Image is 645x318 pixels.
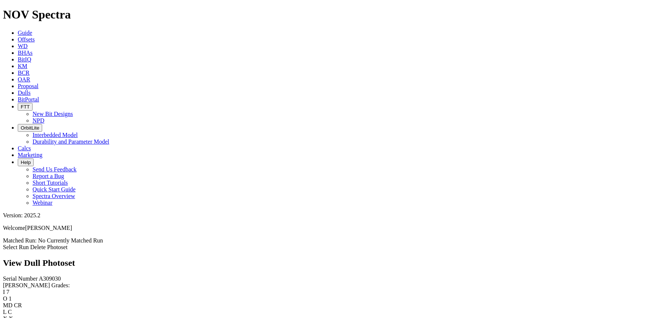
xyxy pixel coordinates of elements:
button: OrbitLite [18,124,42,132]
span: [PERSON_NAME] [25,225,72,231]
label: L [3,309,6,315]
button: Help [18,158,34,166]
label: O [3,295,7,302]
span: FTT [21,104,30,110]
label: Serial Number [3,275,38,282]
h1: NOV Spectra [3,8,642,21]
a: BitIQ [18,56,31,63]
span: C [8,309,12,315]
a: Dulls [18,90,31,96]
span: 1 [9,295,12,302]
span: Help [21,160,31,165]
div: Version: 2025.2 [3,212,642,219]
a: New Bit Designs [33,111,73,117]
label: MD [3,302,13,308]
a: BCR [18,70,30,76]
a: BHAs [18,50,33,56]
a: Delete Photoset [30,244,68,250]
a: Proposal [18,83,38,89]
a: Calcs [18,145,31,151]
span: No Currently Matched Run [38,237,103,244]
label: I [3,289,5,295]
a: Short Tutorials [33,180,68,186]
a: BitPortal [18,96,39,103]
a: Marketing [18,152,43,158]
a: Webinar [33,200,52,206]
a: Select Run [3,244,29,250]
a: Quick Start Guide [33,186,75,193]
a: Offsets [18,36,35,43]
a: Spectra Overview [33,193,75,199]
a: Report a Bug [33,173,64,179]
a: Guide [18,30,32,36]
span: CR [14,302,22,308]
a: WD [18,43,28,49]
a: NPD [33,117,44,124]
div: [PERSON_NAME] Grades: [3,282,642,289]
a: OAR [18,76,30,83]
a: KM [18,63,27,69]
span: Matched Run: [3,237,37,244]
span: OrbitLite [21,125,39,131]
a: Durability and Parameter Model [33,138,109,145]
p: Welcome [3,225,642,231]
h2: View Dull Photoset [3,258,642,268]
span: 7 [6,289,9,295]
a: Interbedded Model [33,132,78,138]
span: A309030 [39,275,61,282]
button: FTT [18,103,33,111]
a: Send Us Feedback [33,166,77,173]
